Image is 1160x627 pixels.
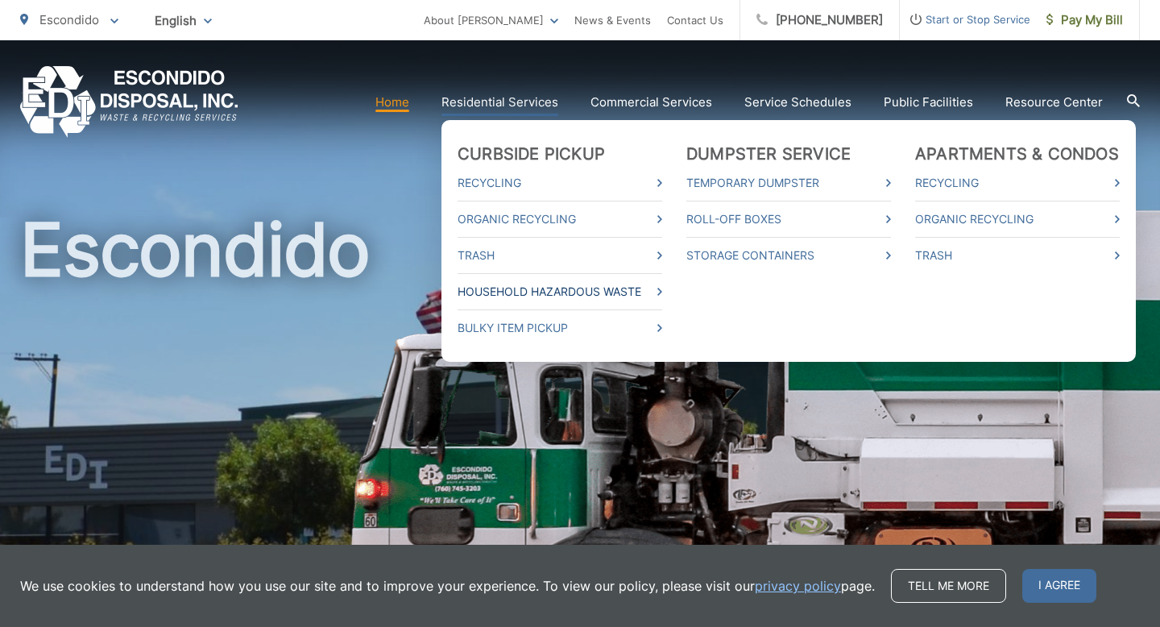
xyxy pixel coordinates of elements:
[574,10,651,30] a: News & Events
[458,173,662,193] a: Recycling
[915,144,1119,164] a: Apartments & Condos
[1046,10,1123,30] span: Pay My Bill
[667,10,723,30] a: Contact Us
[424,10,558,30] a: About [PERSON_NAME]
[744,93,851,112] a: Service Schedules
[1005,93,1103,112] a: Resource Center
[590,93,712,112] a: Commercial Services
[458,210,662,229] a: Organic Recycling
[143,6,224,35] span: English
[458,144,605,164] a: Curbside Pickup
[755,576,841,596] a: privacy policy
[375,93,409,112] a: Home
[686,173,891,193] a: Temporary Dumpster
[884,93,973,112] a: Public Facilities
[20,66,238,138] a: EDCD logo. Return to the homepage.
[686,210,891,229] a: Roll-Off Boxes
[458,318,662,338] a: Bulky Item Pickup
[686,246,891,265] a: Storage Containers
[458,282,662,301] a: Household Hazardous Waste
[458,246,662,265] a: Trash
[39,12,99,27] span: Escondido
[686,144,851,164] a: Dumpster Service
[441,93,558,112] a: Residential Services
[20,576,875,596] p: We use cookies to understand how you use our site and to improve your experience. To view our pol...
